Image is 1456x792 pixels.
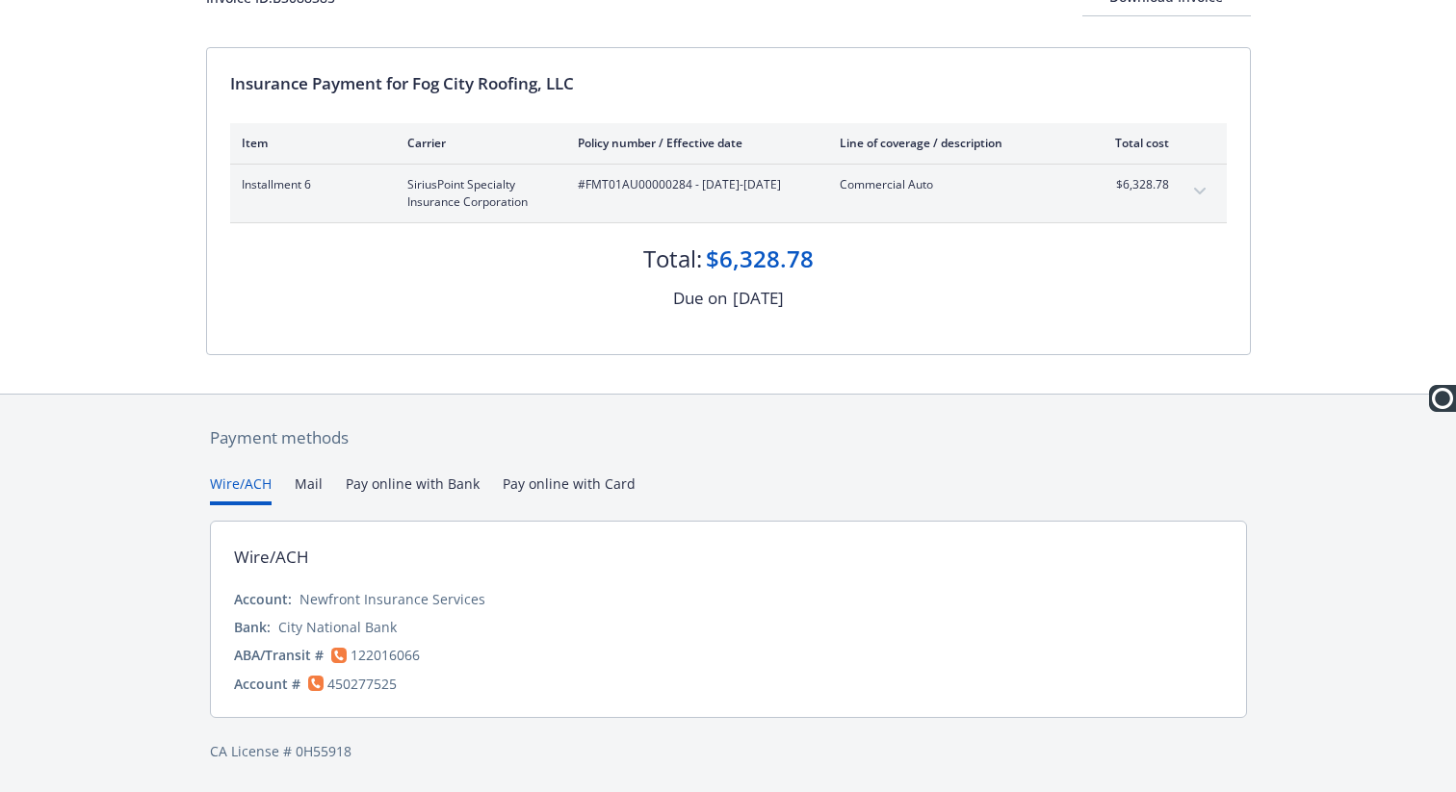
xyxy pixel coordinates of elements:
div: Item [242,135,377,151]
div: CA License # 0H55918 [210,741,1247,761]
div: $6,328.78 [706,243,814,275]
div: Account # [234,674,300,695]
button: expand content [1184,176,1215,207]
div: Bank: [234,617,271,637]
div: Newfront Insurance Services [299,589,485,609]
span: Commercial Auto [840,176,1066,193]
div: Total cost [1097,135,1169,151]
div: City National Bank [278,617,397,637]
div: ABA/Transit # [234,645,324,666]
div: 122016066 [331,645,420,665]
div: 450277525 [308,674,397,694]
div: [DATE] [733,286,784,311]
div: Total: [643,243,702,275]
button: Mail [295,473,323,505]
span: $6,328.78 [1097,176,1169,193]
div: Payment methods [210,425,1247,450]
img: Ooma Logo [1429,385,1456,412]
div: Carrier [407,135,547,151]
div: Installment 6SiriusPoint Specialty Insurance Corporation#FMT01AU00000284 - [DATE]-[DATE]Commercia... [230,165,1227,222]
div: Due on [673,286,727,311]
button: Pay online with Card [503,473,636,505]
span: #FMT01AU00000284 - [DATE]-[DATE] [578,176,809,193]
div: Line of coverage / description [840,135,1066,151]
span: SiriusPoint Specialty Insurance Corporation [407,176,547,211]
button: Pay online with Bank [346,473,480,505]
div: Wire/ACH [234,545,309,570]
div: Account: [234,589,292,609]
button: Wire/ACH [210,473,272,505]
div: Policy number / Effective date [578,135,809,151]
span: Installment 6 [242,176,377,193]
div: Insurance Payment for Fog City Roofing, LLC [230,71,1227,96]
